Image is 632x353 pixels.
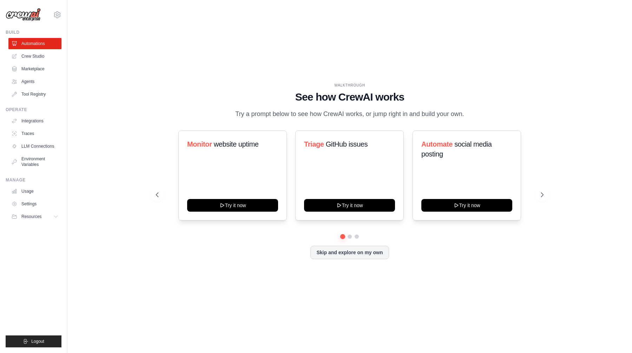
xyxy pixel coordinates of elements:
[6,107,61,113] div: Operate
[8,211,61,222] button: Resources
[8,38,61,49] a: Automations
[187,140,212,148] span: Monitor
[6,335,61,347] button: Logout
[421,140,453,148] span: Automate
[421,140,492,158] span: social media posting
[326,140,368,148] span: GitHub issues
[21,214,41,219] span: Resources
[187,199,278,212] button: Try it now
[310,246,389,259] button: Skip and explore on my own
[304,199,395,212] button: Try it now
[214,140,259,148] span: website uptime
[156,83,544,88] div: WALKTHROUGH
[8,186,61,197] a: Usage
[8,128,61,139] a: Traces
[8,63,61,75] a: Marketplace
[8,89,61,100] a: Tool Registry
[304,140,324,148] span: Triage
[8,141,61,152] a: LLM Connections
[8,153,61,170] a: Environment Variables
[156,91,544,103] h1: See how CrewAI works
[421,199,512,212] button: Try it now
[31,339,44,344] span: Logout
[6,177,61,183] div: Manage
[8,198,61,210] a: Settings
[6,8,41,21] img: Logo
[6,30,61,35] div: Build
[8,76,61,87] a: Agents
[8,51,61,62] a: Crew Studio
[232,109,468,119] p: Try a prompt below to see how CrewAI works, or jump right in and build your own.
[8,115,61,127] a: Integrations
